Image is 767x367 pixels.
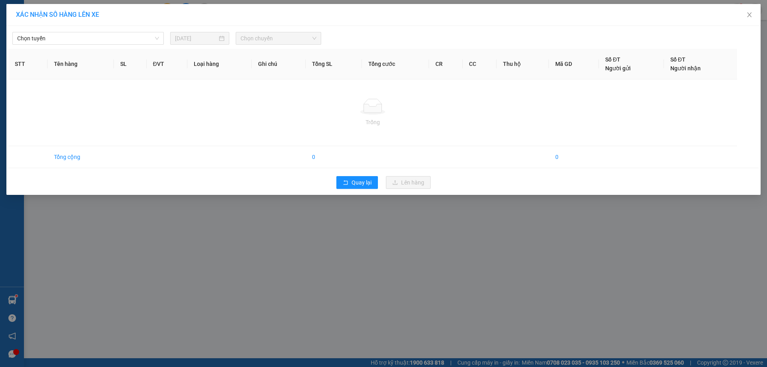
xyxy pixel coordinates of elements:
[549,49,599,79] th: Mã GD
[114,49,146,79] th: SL
[175,34,217,43] input: 15/08/2025
[7,25,88,34] div: HÀ
[362,49,429,79] th: Tổng cước
[252,49,306,79] th: Ghi chú
[17,32,159,44] span: Chọn tuyến
[48,49,114,79] th: Tên hàng
[147,49,187,79] th: ĐVT
[352,178,372,187] span: Quay lại
[429,49,463,79] th: CR
[463,49,497,79] th: CC
[92,39,127,48] span: Chưa cước
[15,118,731,127] div: Trống
[93,7,157,25] div: [PERSON_NAME]
[7,7,19,15] span: Gửi:
[93,25,157,34] div: HIẾU
[16,11,99,18] span: XÁC NHẬN SỐ HÀNG LÊN XE
[738,4,761,26] button: Close
[306,146,362,168] td: 0
[605,56,620,63] span: Số ĐT
[386,176,431,189] button: uploadLên hàng
[48,146,114,168] td: Tổng cộng
[670,65,701,71] span: Người nhận
[670,56,686,63] span: Số ĐT
[746,12,753,18] span: close
[605,65,631,71] span: Người gửi
[240,32,316,44] span: Chọn chuyến
[343,180,348,186] span: rollback
[497,49,548,79] th: Thu hộ
[93,7,113,15] span: Nhận:
[549,146,599,168] td: 0
[80,52,91,63] span: SL
[8,49,48,79] th: STT
[306,49,362,79] th: Tổng SL
[187,49,252,79] th: Loại hàng
[7,7,88,25] div: [GEOGRAPHIC_DATA]
[336,176,378,189] button: rollbackQuay lại
[7,52,157,62] div: Tên hàng: 1 HỘP ( : 1 )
